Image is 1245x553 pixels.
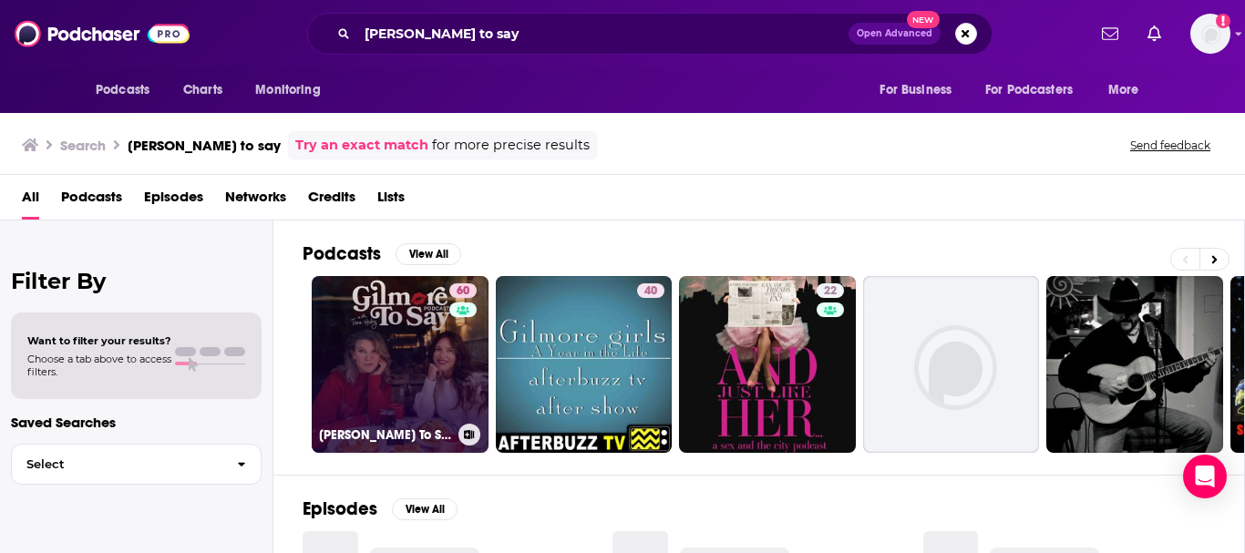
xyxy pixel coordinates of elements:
a: Show notifications dropdown [1095,18,1126,49]
span: Monitoring [255,77,320,103]
a: Try an exact match [295,135,428,156]
a: 60[PERSON_NAME] To Say: A [PERSON_NAME] Podcast [312,276,489,453]
input: Search podcasts, credits, & more... [357,19,849,48]
span: Charts [183,77,222,103]
p: Saved Searches [11,414,262,431]
span: Podcasts [96,77,149,103]
span: for more precise results [432,135,590,156]
button: Send feedback [1125,138,1216,153]
button: open menu [1096,73,1162,108]
a: 40 [496,276,673,453]
span: Choose a tab above to access filters. [27,353,171,378]
button: View All [392,498,458,520]
span: For Podcasters [985,77,1073,103]
button: open menu [973,73,1099,108]
a: PodcastsView All [303,242,461,265]
a: 40 [637,283,664,298]
h3: Search [60,137,106,154]
a: Episodes [144,182,203,220]
a: Podcasts [61,182,122,220]
a: Credits [308,182,355,220]
a: Charts [171,73,233,108]
img: User Profile [1190,14,1230,54]
button: Select [11,444,262,485]
span: New [907,11,940,28]
a: 60 [449,283,477,298]
button: open menu [867,73,974,108]
div: Search podcasts, credits, & more... [307,13,993,55]
button: open menu [242,73,344,108]
span: For Business [880,77,952,103]
h3: [PERSON_NAME] to say [128,137,281,154]
svg: Add a profile image [1216,14,1230,28]
button: open menu [83,73,173,108]
h3: [PERSON_NAME] To Say: A [PERSON_NAME] Podcast [319,427,451,443]
span: More [1108,77,1139,103]
span: Open Advanced [857,29,932,38]
span: Logged in as hconnor [1190,14,1230,54]
h2: Filter By [11,268,262,294]
a: Lists [377,182,405,220]
button: View All [396,243,461,265]
a: 22 [679,276,856,453]
a: All [22,182,39,220]
a: EpisodesView All [303,497,458,520]
span: Want to filter your results? [27,334,171,347]
a: Show notifications dropdown [1140,18,1168,49]
span: Select [12,458,222,470]
a: 22 [817,283,844,298]
span: 40 [644,282,657,301]
span: 60 [457,282,469,301]
span: 22 [824,282,837,301]
button: Show profile menu [1190,14,1230,54]
h2: Episodes [303,497,377,520]
a: Networks [225,182,286,220]
div: Open Intercom Messenger [1183,455,1227,498]
button: Open AdvancedNew [849,23,941,45]
img: Podchaser - Follow, Share and Rate Podcasts [15,16,190,51]
h2: Podcasts [303,242,381,265]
